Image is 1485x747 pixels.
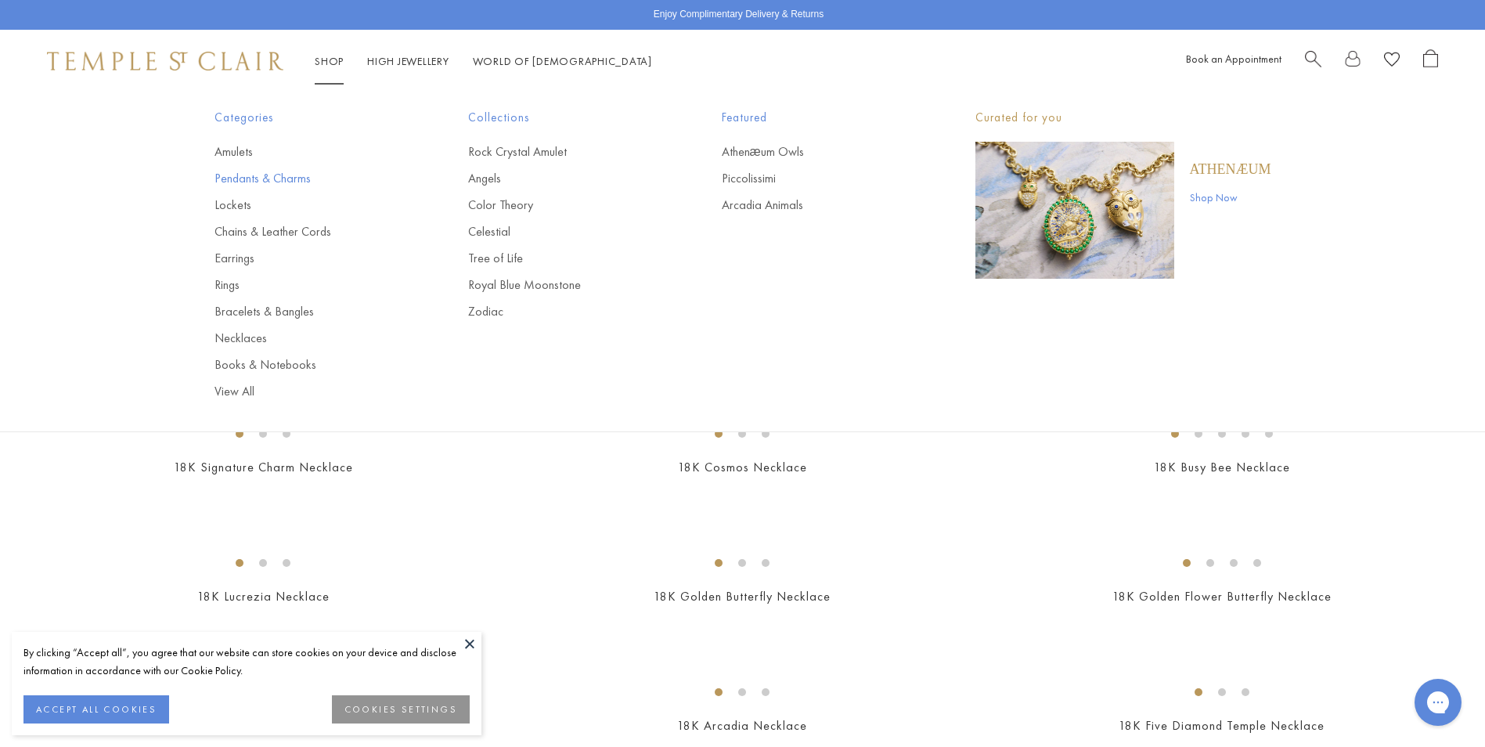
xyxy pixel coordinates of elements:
[468,303,659,320] a: Zodiac
[214,170,405,187] a: Pendants & Charms
[1384,49,1400,74] a: View Wishlist
[654,7,824,23] p: Enjoy Complimentary Delivery & Returns
[1407,673,1469,731] iframe: Gorgias live chat messenger
[214,303,405,320] a: Bracelets & Bangles
[468,276,659,294] a: Royal Blue Moonstone
[468,170,659,187] a: Angels
[214,223,405,240] a: Chains & Leather Cords
[23,644,470,680] div: By clicking “Accept all”, you agree that our website can store cookies on your device and disclos...
[1154,459,1290,475] a: 18K Busy Bee Necklace
[315,54,344,68] a: ShopShop
[1305,49,1321,74] a: Search
[332,695,470,724] button: COOKIES SETTINGS
[468,250,659,267] a: Tree of Life
[214,330,405,347] a: Necklaces
[214,383,405,400] a: View All
[174,459,353,475] a: 18K Signature Charm Necklace
[47,52,283,70] img: Temple St. Clair
[722,143,913,161] a: Athenæum Owls
[468,197,659,214] a: Color Theory
[315,52,652,71] nav: Main navigation
[473,54,652,68] a: World of [DEMOGRAPHIC_DATA]World of [DEMOGRAPHIC_DATA]
[468,223,659,240] a: Celestial
[214,143,405,161] a: Amulets
[1112,588,1332,604] a: 18K Golden Flower Butterfly Necklace
[214,197,405,214] a: Lockets
[1119,717,1325,734] a: 18K Five Diamond Temple Necklace
[197,588,330,604] a: 18K Lucrezia Necklace
[367,54,449,68] a: High JewelleryHigh Jewellery
[214,356,405,373] a: Books & Notebooks
[23,695,169,724] button: ACCEPT ALL COOKIES
[975,108,1271,128] p: Curated for you
[678,459,807,475] a: 18K Cosmos Necklace
[722,170,913,187] a: Piccolissimi
[722,197,913,214] a: Arcadia Animals
[654,588,831,604] a: 18K Golden Butterfly Necklace
[1190,189,1271,206] a: Shop Now
[214,250,405,267] a: Earrings
[214,276,405,294] a: Rings
[468,108,659,128] span: Collections
[468,143,659,161] a: Rock Crystal Amulet
[722,108,913,128] span: Featured
[214,108,405,128] span: Categories
[677,717,807,734] a: 18K Arcadia Necklace
[1423,49,1438,74] a: Open Shopping Bag
[1190,161,1271,178] a: Athenæum
[1186,52,1281,66] a: Book an Appointment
